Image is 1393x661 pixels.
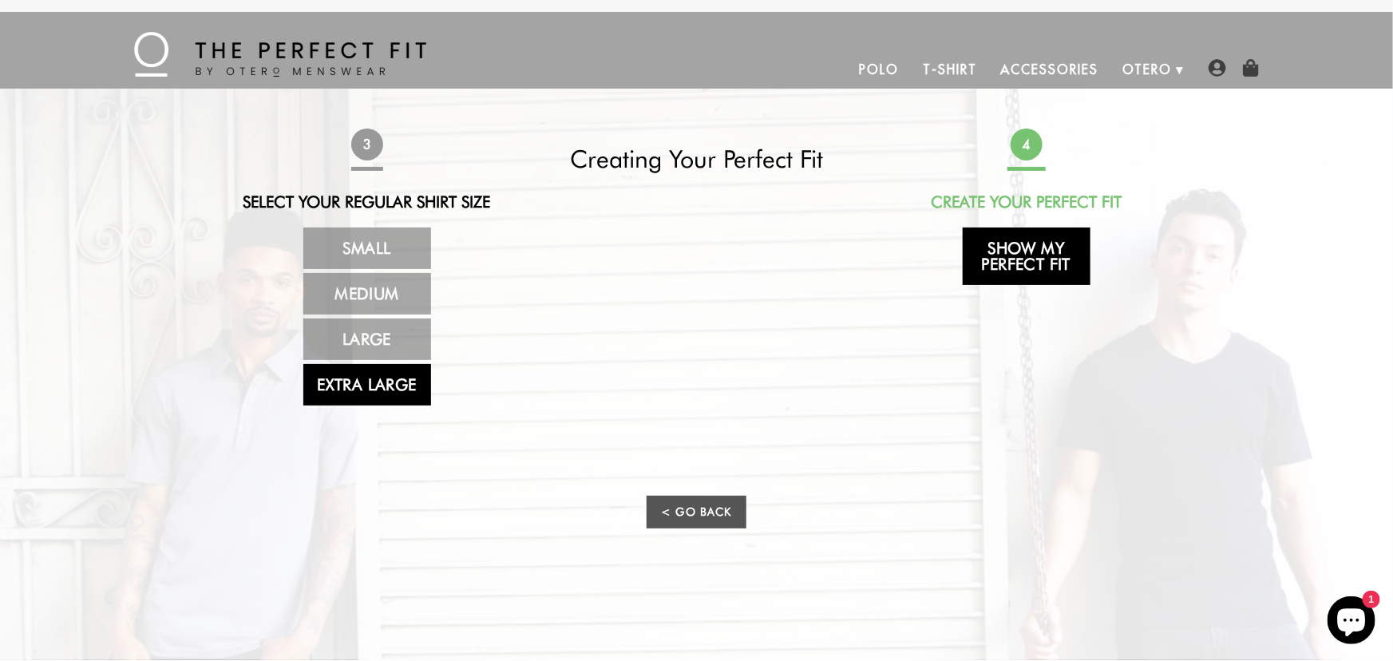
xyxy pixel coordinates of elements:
[848,50,912,89] a: Polo
[911,50,988,89] a: T-Shirt
[647,496,746,528] a: < Go Back
[556,144,838,173] h2: Creating Your Perfect Fit
[1007,126,1045,164] span: 4
[1209,59,1226,77] img: user-account-icon.png
[989,50,1110,89] a: Accessories
[134,32,426,77] img: The Perfect Fit - by Otero Menswear - Logo
[885,192,1168,212] h2: Create Your Perfect Fit
[1110,50,1185,89] a: Otero
[303,228,431,269] a: Small
[303,319,431,360] a: Large
[1242,59,1260,77] img: shopping-bag-icon.png
[226,192,509,212] h2: Select Your Regular Shirt Size
[303,364,431,406] a: Extra Large
[303,273,431,315] a: Medium
[348,126,386,164] span: 3
[1323,596,1380,648] inbox-online-store-chat: Shopify online store chat
[963,228,1090,285] a: Show My Perfect Fit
